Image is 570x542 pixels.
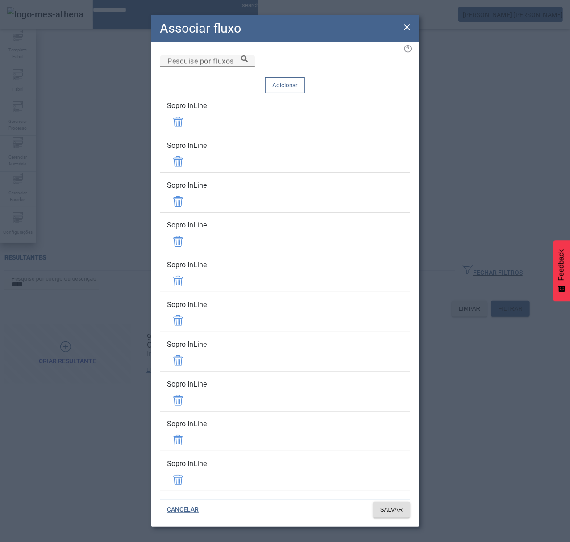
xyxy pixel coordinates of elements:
[167,220,403,231] div: Sopro InLine
[167,419,403,429] div: Sopro InLine
[167,339,403,350] div: Sopro InLine
[167,180,403,191] div: Sopro InLine
[167,260,403,270] div: Sopro InLine
[167,101,403,111] div: Sopro InLine
[167,379,403,390] div: Sopro InLine
[167,140,403,151] div: Sopro InLine
[167,299,403,310] div: Sopro InLine
[558,249,566,281] span: Feedback
[265,77,305,93] button: Adicionar
[167,458,403,469] div: Sopro InLine
[553,240,570,301] button: Feedback - Mostrar pesquisa
[160,502,206,518] button: CANCELAR
[167,505,199,514] span: CANCELAR
[373,502,410,518] button: SALVAR
[160,19,241,38] h2: Associar fluxo
[380,505,403,514] span: SALVAR
[167,56,248,67] input: Number
[167,57,234,65] mat-label: Pesquise por fluxos
[272,81,298,90] span: Adicionar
